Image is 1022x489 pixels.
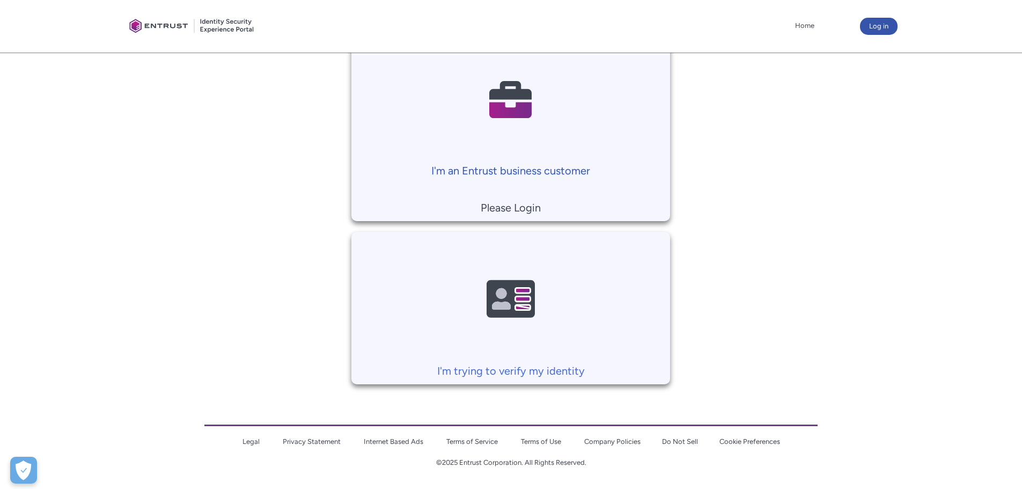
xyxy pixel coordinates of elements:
a: Cookie Preferences [719,437,780,446]
a: Legal [242,437,260,446]
a: Terms of Service [446,437,498,446]
a: Do Not Sell [662,437,698,446]
button: Open Preferences [10,457,37,484]
a: Internet Based Ads [364,437,423,446]
button: Log in [860,18,898,35]
p: ©2025 Entrust Corporation. All Rights Reserved. [204,457,818,468]
img: Contact Support [460,42,562,157]
div: Cookie Preferences [10,457,37,484]
p: I'm trying to verify my identity [357,363,665,379]
p: I'm an Entrust business customer [357,163,665,179]
a: Home [792,18,817,34]
img: Contact Support [460,242,562,357]
a: Company Policies [584,437,641,446]
a: Terms of Use [521,437,561,446]
a: I'm trying to verify my identity [351,232,670,379]
p: Please Login [357,200,665,216]
a: Privacy Statement [283,437,341,446]
a: I'm an Entrust business customer [351,31,670,179]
